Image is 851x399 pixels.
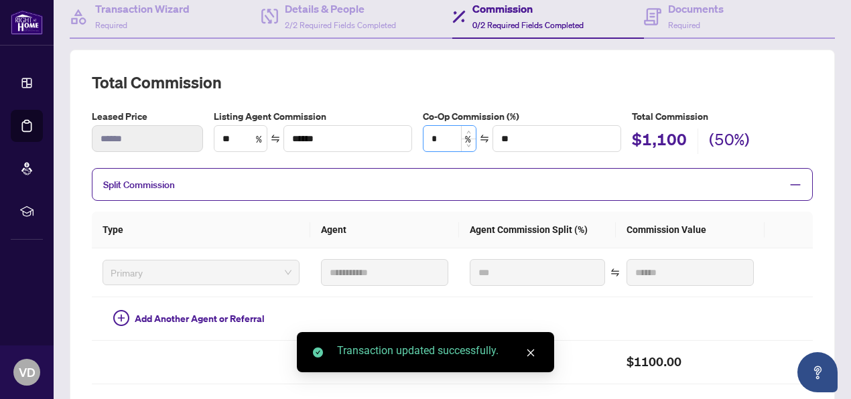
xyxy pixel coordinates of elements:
[313,347,323,357] span: check-circle
[472,20,584,30] span: 0/2 Required Fields Completed
[92,212,310,248] th: Type
[92,168,813,201] div: Split Commission
[480,134,489,143] span: swap
[466,143,471,148] span: down
[310,212,459,248] th: Agent
[632,109,813,124] h5: Total Commission
[627,351,754,373] h2: $1100.00
[461,126,476,139] span: Increase Value
[285,20,396,30] span: 2/2 Required Fields Completed
[632,129,687,154] h2: $1,100
[668,20,700,30] span: Required
[459,212,616,248] th: Agent Commission Split (%)
[466,130,471,135] span: up
[610,268,620,277] span: swap
[271,134,280,143] span: swap
[526,348,535,357] span: close
[461,139,476,151] span: Decrease Value
[472,1,584,17] h4: Commission
[92,72,813,93] h2: Total Commission
[95,20,127,30] span: Required
[111,262,291,283] span: Primary
[797,352,838,392] button: Open asap
[95,1,190,17] h4: Transaction Wizard
[103,308,275,329] button: Add Another Agent or Referral
[789,179,801,191] span: minus
[103,179,175,191] span: Split Commission
[523,345,538,360] a: Close
[423,109,621,124] label: Co-Op Commission (%)
[214,109,412,124] label: Listing Agent Commission
[616,212,765,248] th: Commission Value
[337,343,538,359] div: Transaction updated successfully.
[11,10,43,35] img: logo
[92,109,203,124] label: Leased Price
[135,311,265,326] span: Add Another Agent or Referral
[668,1,724,17] h4: Documents
[113,310,129,326] span: plus-circle
[709,129,750,154] h2: (50%)
[19,363,36,382] span: VD
[285,1,396,17] h4: Details & People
